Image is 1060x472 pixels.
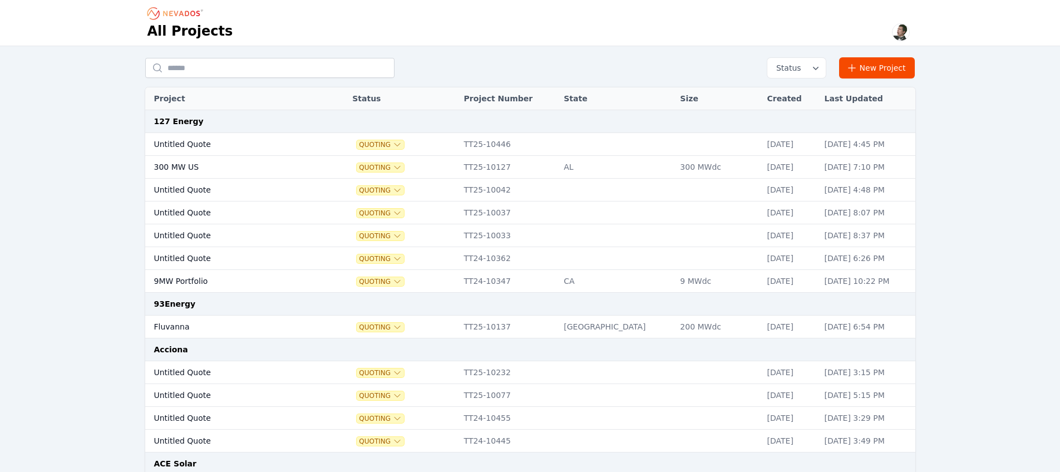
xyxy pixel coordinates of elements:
td: [DATE] [762,407,819,430]
button: Quoting [357,391,404,400]
td: Untitled Quote [145,361,319,384]
td: Acciona [145,338,915,361]
th: Size [674,87,761,110]
button: Quoting [357,209,404,218]
tr: Untitled QuoteQuotingTT25-10033[DATE][DATE] 8:37 PM [145,224,915,247]
tr: FluvannaQuotingTT25-10137[GEOGRAPHIC_DATA]200 MWdc[DATE][DATE] 6:54 PM [145,316,915,338]
td: TT24-10362 [458,247,559,270]
td: [DATE] 8:37 PM [819,224,915,247]
td: Untitled Quote [145,247,319,270]
th: Created [762,87,819,110]
tr: Untitled QuoteQuotingTT24-10362[DATE][DATE] 6:26 PM [145,247,915,270]
button: Quoting [357,232,404,240]
button: Quoting [357,163,404,172]
td: TT25-10232 [458,361,559,384]
td: [DATE] 3:15 PM [819,361,915,384]
td: [DATE] 3:49 PM [819,430,915,453]
td: [DATE] 10:22 PM [819,270,915,293]
td: Untitled Quote [145,384,319,407]
td: [DATE] [762,384,819,407]
td: TT25-10077 [458,384,559,407]
button: Quoting [357,368,404,377]
a: New Project [839,57,915,78]
td: AL [558,156,674,179]
td: TT25-10037 [458,201,559,224]
td: [DATE] 3:29 PM [819,407,915,430]
td: 127 Energy [145,110,915,133]
td: 300 MWdc [674,156,761,179]
tr: 9MW PortfolioQuotingTT24-10347CA9 MWdc[DATE][DATE] 10:22 PM [145,270,915,293]
tr: Untitled QuoteQuotingTT25-10037[DATE][DATE] 8:07 PM [145,201,915,224]
td: CA [558,270,674,293]
td: [DATE] 6:26 PM [819,247,915,270]
button: Status [767,58,826,78]
td: Fluvanna [145,316,319,338]
button: Quoting [357,323,404,332]
th: Project [145,87,319,110]
button: Quoting [357,254,404,263]
th: Last Updated [819,87,915,110]
td: 300 MW US [145,156,319,179]
td: [DATE] 4:48 PM [819,179,915,201]
td: [DATE] 4:45 PM [819,133,915,156]
td: [DATE] [762,247,819,270]
nav: Breadcrumb [147,4,206,22]
tr: Untitled QuoteQuotingTT25-10232[DATE][DATE] 3:15 PM [145,361,915,384]
td: Untitled Quote [145,201,319,224]
td: Untitled Quote [145,133,319,156]
td: [DATE] [762,224,819,247]
img: Alex Kushner [892,23,910,41]
td: TT25-10127 [458,156,559,179]
td: [DATE] 5:15 PM [819,384,915,407]
td: Untitled Quote [145,179,319,201]
tr: Untitled QuoteQuotingTT24-10455[DATE][DATE] 3:29 PM [145,407,915,430]
tr: Untitled QuoteQuotingTT25-10077[DATE][DATE] 5:15 PM [145,384,915,407]
button: Quoting [357,414,404,423]
td: TT25-10033 [458,224,559,247]
td: [GEOGRAPHIC_DATA] [558,316,674,338]
th: Project Number [458,87,559,110]
td: [DATE] [762,201,819,224]
button: Quoting [357,140,404,149]
td: TT24-10445 [458,430,559,453]
span: Status [772,62,801,73]
td: [DATE] [762,179,819,201]
td: Untitled Quote [145,407,319,430]
td: [DATE] 8:07 PM [819,201,915,224]
button: Quoting [357,437,404,446]
td: TT25-10042 [458,179,559,201]
td: 93Energy [145,293,915,316]
td: [DATE] [762,316,819,338]
tr: 300 MW USQuotingTT25-10127AL300 MWdc[DATE][DATE] 7:10 PM [145,156,915,179]
td: TT24-10347 [458,270,559,293]
tr: Untitled QuoteQuotingTT25-10042[DATE][DATE] 4:48 PM [145,179,915,201]
button: Quoting [357,277,404,286]
td: [DATE] 6:54 PM [819,316,915,338]
td: [DATE] 7:10 PM [819,156,915,179]
td: TT25-10137 [458,316,559,338]
h1: All Projects [147,22,233,40]
tr: Untitled QuoteQuotingTT25-10446[DATE][DATE] 4:45 PM [145,133,915,156]
button: Quoting [357,186,404,195]
td: Untitled Quote [145,224,319,247]
td: [DATE] [762,270,819,293]
td: 200 MWdc [674,316,761,338]
th: Status [347,87,458,110]
td: [DATE] [762,133,819,156]
td: Untitled Quote [145,430,319,453]
tr: Untitled QuoteQuotingTT24-10445[DATE][DATE] 3:49 PM [145,430,915,453]
td: 9MW Portfolio [145,270,319,293]
td: [DATE] [762,361,819,384]
td: [DATE] [762,156,819,179]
